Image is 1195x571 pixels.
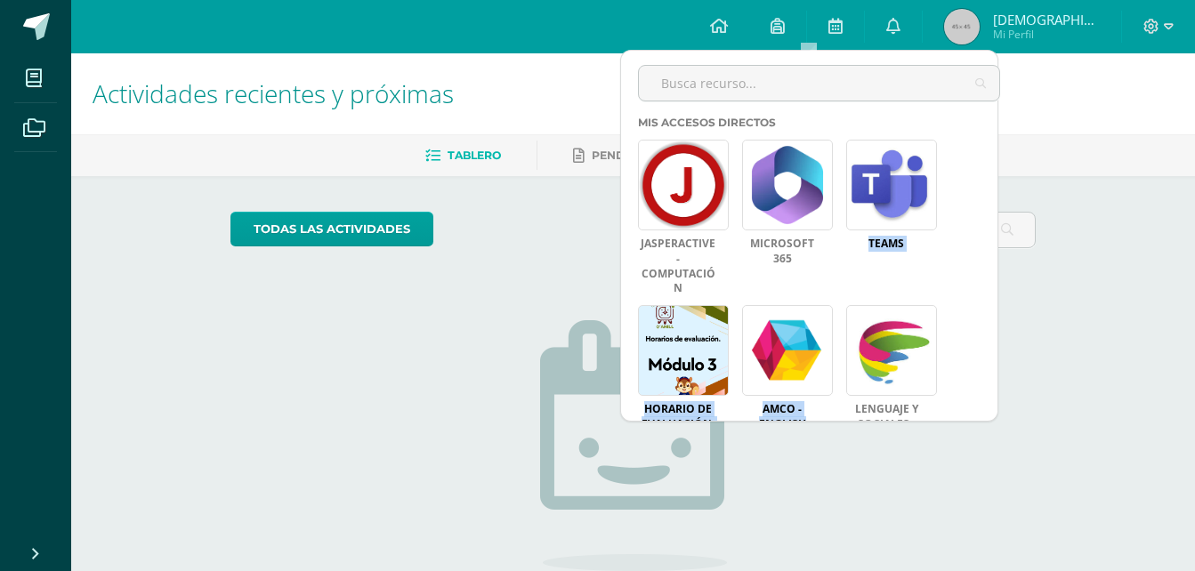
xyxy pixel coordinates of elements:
a: Jasperactive - Computación [638,237,718,296]
a: Microsoft 365 [742,237,822,267]
a: todas las Actividades [230,212,433,246]
a: Pendientes de entrega [573,141,744,170]
span: Mis accesos directos [638,116,776,129]
img: 45x45 [944,9,980,44]
span: Actividades recientes y próximas [93,76,454,110]
a: LENGUAJE Y SOCIALES - ESPAÑOL [846,402,926,446]
span: Pendientes de entrega [592,149,744,162]
a: Horario de evaluación. [638,402,718,432]
span: [DEMOGRAPHIC_DATA][PERSON_NAME] [993,11,1100,28]
input: Busca recurso... [639,66,999,101]
span: Mi Perfil [993,27,1100,42]
img: no_activities.png [540,320,727,571]
a: Tablero [425,141,501,170]
a: AMCO - ENGLISH [742,402,822,432]
a: Teams [846,237,926,252]
span: Tablero [448,149,501,162]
